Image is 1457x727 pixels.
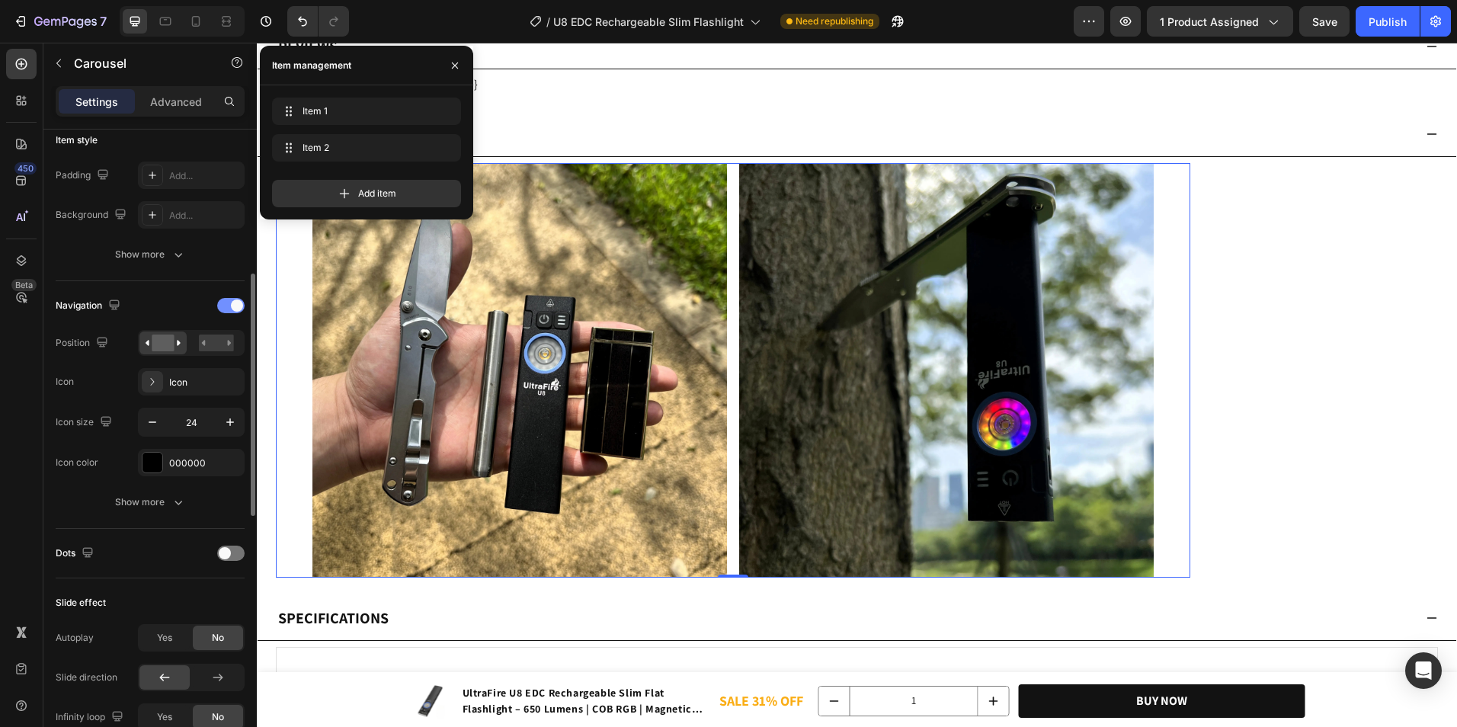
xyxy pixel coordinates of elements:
img: UltraFire_U8_EDC_Flashlight.webp [56,120,470,535]
button: Publish [1356,6,1420,37]
div: Open Intercom Messenger [1405,652,1442,689]
div: Position [56,333,111,354]
span: No [212,631,224,645]
button: Save [1299,6,1350,37]
div: Undo/Redo [287,6,349,37]
p: 7 [100,12,107,30]
div: Icon size [56,412,115,433]
div: Add... [169,169,241,183]
iframe: Design area [257,43,1457,727]
button: 7 [6,6,114,37]
div: Icon color [56,456,98,469]
div: 000000 [169,456,241,470]
div: Publish [1369,14,1407,30]
div: Slide direction [56,671,117,684]
span: Add item [358,187,396,200]
input: quantity [593,644,722,673]
span: U8 EDC Rechargeable Slim Flashlight [553,14,744,30]
div: Add... [169,209,241,223]
div: Background [56,205,130,226]
div: Icon [169,376,241,389]
span: Item 2 [303,141,424,155]
div: Show more [115,495,186,510]
div: Autoplay [56,631,94,645]
p: SALE 31% OFF [459,646,551,671]
div: Carousel [38,129,83,143]
p: Settings [75,94,118,110]
div: Navigation [56,296,123,316]
div: Show more [115,247,186,262]
div: Slide effect [56,596,106,610]
div: Item management [272,59,351,72]
button: Show more [56,488,245,516]
p: Specifications [21,562,132,589]
span: Save [1312,15,1337,28]
p: Advanced [150,94,202,110]
div: Icon [56,375,74,389]
div: 450 [14,162,37,175]
p: Carousel [74,54,203,72]
div: Item style [56,133,98,147]
img: UltraFire_U8_EDC_Flashlight_2.webp [482,120,897,535]
span: 1 product assigned [1160,14,1259,30]
button: Show more [56,241,245,268]
p: View More [21,78,98,105]
div: Dots [56,543,97,564]
button: Buy Now [762,642,1049,676]
button: increment [722,644,752,673]
div: Buy Now [879,648,930,670]
span: Need republishing [796,14,873,28]
span: Item 1 [303,104,424,118]
button: 1 product assigned [1147,6,1293,37]
div: Padding [56,165,112,186]
button: decrement [562,644,593,673]
div: {{ product.metafields.judgeme.widget }} [19,33,1181,51]
span: Yes [157,631,172,645]
span: Yes [157,710,172,724]
span: / [546,14,550,30]
div: Beta [11,279,37,291]
span: No [212,710,224,724]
